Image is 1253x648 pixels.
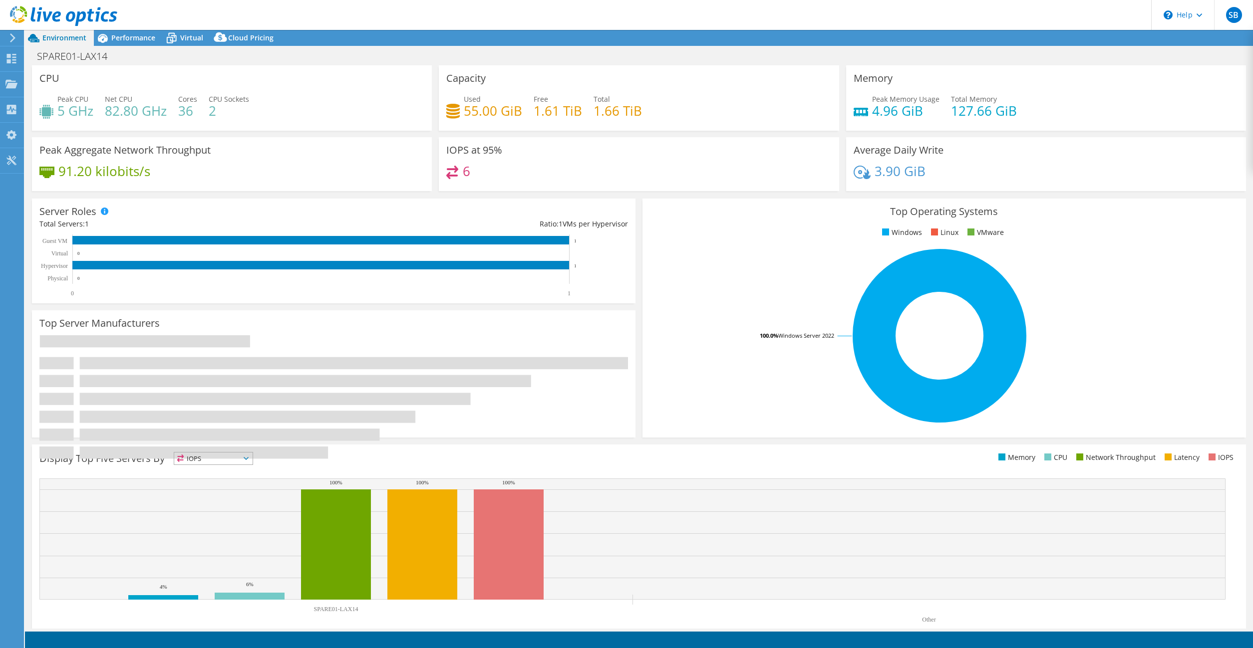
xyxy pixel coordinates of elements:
li: CPU [1042,452,1067,463]
span: CPU Sockets [209,94,249,104]
text: 100% [502,479,515,485]
li: Network Throughput [1074,452,1156,463]
text: Virtual [51,250,68,257]
li: Memory [996,452,1035,463]
span: 1 [85,219,89,228]
text: 0 [77,276,80,281]
span: IOPS [174,452,253,464]
text: 6% [246,581,254,587]
text: Guest VM [42,237,67,244]
h4: 3.90 GiB [875,166,926,177]
text: 100% [416,479,429,485]
h4: 55.00 GiB [464,105,522,116]
h4: 2 [209,105,249,116]
span: Net CPU [105,94,132,104]
li: Linux [929,227,958,238]
svg: \n [1164,10,1173,19]
h4: 36 [178,105,197,116]
h4: 127.66 GiB [951,105,1017,116]
span: Cores [178,94,197,104]
text: 1 [574,263,577,268]
text: 0 [71,290,74,297]
h3: Top Operating Systems [650,206,1239,217]
h4: 5 GHz [57,105,93,116]
span: 1 [559,219,563,228]
h4: 4.96 GiB [872,105,940,116]
li: IOPS [1206,452,1234,463]
h4: 6 [463,166,470,177]
h3: Peak Aggregate Network Throughput [39,145,211,156]
text: Other [922,616,936,623]
tspan: 100.0% [760,332,778,339]
span: Used [464,94,481,104]
li: VMware [965,227,1004,238]
h4: 1.61 TiB [534,105,582,116]
h3: CPU [39,73,59,84]
span: Virtual [180,33,203,42]
span: Cloud Pricing [228,33,274,42]
text: 4% [160,584,167,590]
span: Environment [42,33,86,42]
span: Free [534,94,548,104]
span: Peak Memory Usage [872,94,940,104]
span: Total [594,94,610,104]
text: SPARE01-LAX14 [314,606,358,613]
span: Peak CPU [57,94,88,104]
text: Physical [47,275,68,282]
h3: Average Daily Write [854,145,943,156]
text: Hypervisor [41,262,68,269]
li: Latency [1162,452,1200,463]
text: 0 [77,251,80,256]
span: Performance [111,33,155,42]
tspan: Windows Server 2022 [778,332,834,339]
li: Windows [880,227,922,238]
h3: Top Server Manufacturers [39,318,160,329]
text: 1 [574,238,577,243]
h3: Capacity [446,73,486,84]
text: 100% [329,479,342,485]
h4: 91.20 kilobits/s [58,166,150,177]
h3: IOPS at 95% [446,145,502,156]
h4: 82.80 GHz [105,105,167,116]
text: 1 [568,290,571,297]
span: SB [1226,7,1242,23]
h1: SPARE01-LAX14 [32,51,123,62]
span: Total Memory [951,94,997,104]
div: Ratio: VMs per Hypervisor [333,218,627,229]
div: Total Servers: [39,218,333,229]
h3: Server Roles [39,206,96,217]
h4: 1.66 TiB [594,105,642,116]
h3: Memory [854,73,893,84]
